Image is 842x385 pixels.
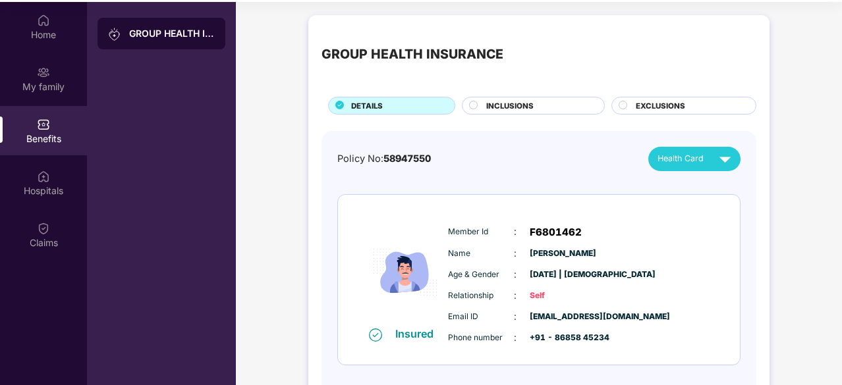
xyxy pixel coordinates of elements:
[322,44,503,64] div: GROUP HEALTH INSURANCE
[351,100,383,112] span: DETAILS
[448,290,514,302] span: Relationship
[383,153,431,164] span: 58947550
[648,147,741,171] button: Health Card
[448,226,514,238] span: Member Id
[448,269,514,281] span: Age & Gender
[37,222,50,235] img: svg+xml;base64,PHN2ZyBpZD0iQ2xhaW0iIHhtbG5zPSJodHRwOi8vd3d3LnczLm9yZy8yMDAwL3N2ZyIgd2lkdGg9IjIwIi...
[530,311,596,323] span: [EMAIL_ADDRESS][DOMAIN_NAME]
[636,100,685,112] span: EXCLUSIONS
[366,218,445,326] img: icon
[514,330,517,345] span: :
[514,267,517,282] span: :
[369,328,382,342] img: svg+xml;base64,PHN2ZyB4bWxucz0iaHR0cDovL3d3dy53My5vcmcvMjAwMC9zdmciIHdpZHRoPSIxNiIgaGVpZ2h0PSIxNi...
[448,311,514,323] span: Email ID
[530,224,582,240] span: F6801462
[37,14,50,27] img: svg+xml;base64,PHN2ZyBpZD0iSG9tZSIgeG1sbnM9Imh0dHA6Ly93d3cudzMub3JnLzIwMDAvc3ZnIiB3aWR0aD0iMjAiIG...
[530,269,596,281] span: [DATE] | [DEMOGRAPHIC_DATA]
[129,27,215,40] div: GROUP HEALTH INSURANCE
[337,151,431,167] div: Policy No:
[486,100,534,112] span: INCLUSIONS
[448,247,514,260] span: Name
[530,247,596,260] span: [PERSON_NAME]
[514,224,517,239] span: :
[37,170,50,183] img: svg+xml;base64,PHN2ZyBpZD0iSG9zcGl0YWxzIiB4bWxucz0iaHR0cDovL3d3dy53My5vcmcvMjAwMC9zdmciIHdpZHRoPS...
[514,288,517,303] span: :
[37,66,50,79] img: svg+xml;base64,PHN2ZyB3aWR0aD0iMjAiIGhlaWdodD0iMjAiIHZpZXdCb3g9IjAgMCAyMCAyMCIgZmlsbD0ibm9uZSIgeG...
[108,28,121,41] img: svg+xml;base64,PHN2ZyB3aWR0aD0iMjAiIGhlaWdodD0iMjAiIHZpZXdCb3g9IjAgMCAyMCAyMCIgZmlsbD0ibm9uZSIgeG...
[395,327,441,340] div: Insured
[448,332,514,344] span: Phone number
[658,152,704,165] span: Health Card
[530,290,596,302] span: Self
[37,118,50,131] img: svg+xml;base64,PHN2ZyBpZD0iQmVuZWZpdHMiIHhtbG5zPSJodHRwOi8vd3d3LnczLm9yZy8yMDAwL3N2ZyIgd2lkdGg9Ij...
[530,332,596,344] span: +91 - 86858 45234
[514,309,517,324] span: :
[714,147,737,170] img: svg+xml;base64,PHN2ZyB4bWxucz0iaHR0cDovL3d3dy53My5vcmcvMjAwMC9zdmciIHZpZXdCb3g9IjAgMCAyNCAyNCIgd2...
[514,246,517,261] span: :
